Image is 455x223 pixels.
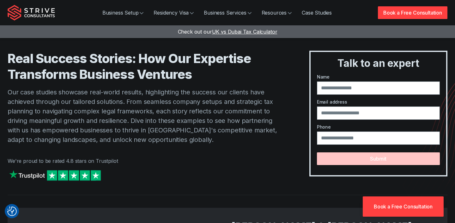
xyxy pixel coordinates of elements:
a: Case Studies [297,6,337,19]
a: Residency Visa [149,6,199,19]
p: Our case studies showcase real-world results, highlighting the success our clients have achieved ... [8,87,284,144]
button: Submit [317,152,440,165]
a: Business Setup [97,6,149,19]
a: Book a Free Consultation [378,6,447,19]
span: UK vs Dubai Tax Calculator [212,29,277,35]
a: Check out ourUK vs Dubai Tax Calculator [178,29,277,35]
button: Consent Preferences [7,207,17,216]
a: Resources [257,6,297,19]
img: Strive Consultants [8,5,55,21]
a: Book a Free Consultation [363,196,444,217]
img: Strive on Trustpilot [8,169,102,182]
h1: Real Success Stories: How Our Expertise Transforms Business Ventures [8,51,284,82]
label: Email address [317,99,440,105]
label: Name [317,73,440,80]
label: Phone [317,124,440,130]
h3: Talk to an expert [313,57,444,70]
p: We're proud to be rated 4.8 stars on Trustpilot [8,157,284,165]
a: Business Services [199,6,256,19]
img: Revisit consent button [7,207,17,216]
